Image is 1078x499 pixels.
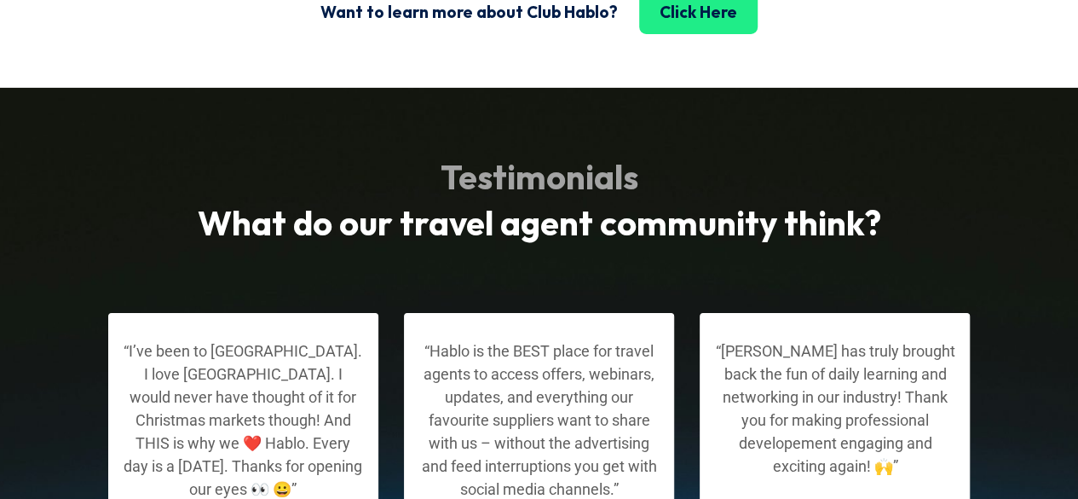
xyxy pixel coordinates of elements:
[320,2,618,24] li: Want to learn more about Club Hablo?
[108,170,971,190] p: Testimonials
[108,201,971,249] p: What do our travel agent community think?
[714,339,956,478] p: “[PERSON_NAME] has truly brought back the fun of daily learning and networking in our industry! T...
